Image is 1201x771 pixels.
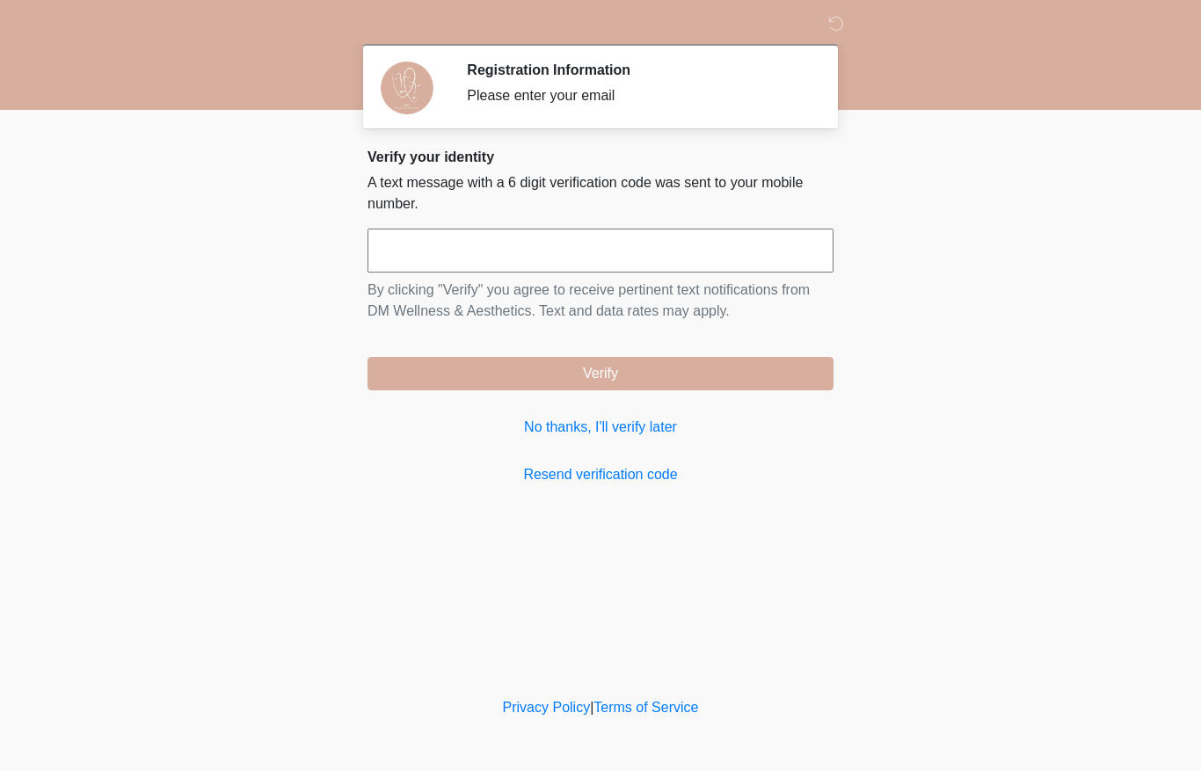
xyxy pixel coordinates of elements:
[368,172,833,215] p: A text message with a 6 digit verification code was sent to your mobile number.
[593,700,698,715] a: Terms of Service
[350,13,373,35] img: DM Wellness & Aesthetics Logo
[590,700,593,715] a: |
[368,280,833,322] p: By clicking "Verify" you agree to receive pertinent text notifications from DM Wellness & Aesthet...
[368,417,833,438] a: No thanks, I'll verify later
[381,62,433,114] img: Agent Avatar
[368,464,833,485] a: Resend verification code
[368,357,833,390] button: Verify
[368,149,833,165] h2: Verify your identity
[467,85,807,106] div: Please enter your email
[503,700,591,715] a: Privacy Policy
[467,62,807,78] h2: Registration Information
